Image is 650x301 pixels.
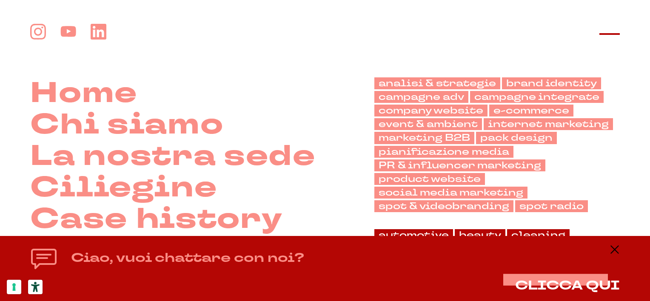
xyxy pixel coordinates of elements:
[30,172,217,203] a: Ciliegine
[484,118,613,130] a: internet marketing
[30,235,231,266] a: Referenze
[502,77,601,89] a: brand identity
[71,248,304,267] h4: Ciao, vuoi chattare con noi?
[515,277,620,294] span: CLICCA QUI
[374,105,487,116] a: company website
[374,229,453,241] a: automotive
[374,159,545,171] a: PR & influencer marketing
[374,91,468,103] a: campagne adv
[374,118,482,130] a: event & ambient
[489,105,573,116] a: e-commerce
[374,173,485,185] a: product website
[30,77,137,109] a: Home
[507,229,570,241] a: cleaning
[515,278,620,292] button: CLICCA QUI
[374,146,513,158] a: pianificazione media
[30,109,223,140] a: Chi siamo
[515,200,588,212] a: spot radio
[374,77,500,89] a: analisi & strategie
[28,280,43,294] button: Strumenti di accessibilità
[374,132,474,144] a: marketing B2B
[30,203,282,235] a: Case history
[30,140,316,172] a: La nostra sede
[470,91,604,103] a: campagne integrate
[374,200,513,212] a: spot & videobranding
[476,132,557,144] a: pack design
[7,280,21,294] button: Le tue preferenze relative al consenso per le tecnologie di tracciamento
[374,187,527,199] a: social media marketing
[455,229,505,241] a: beauty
